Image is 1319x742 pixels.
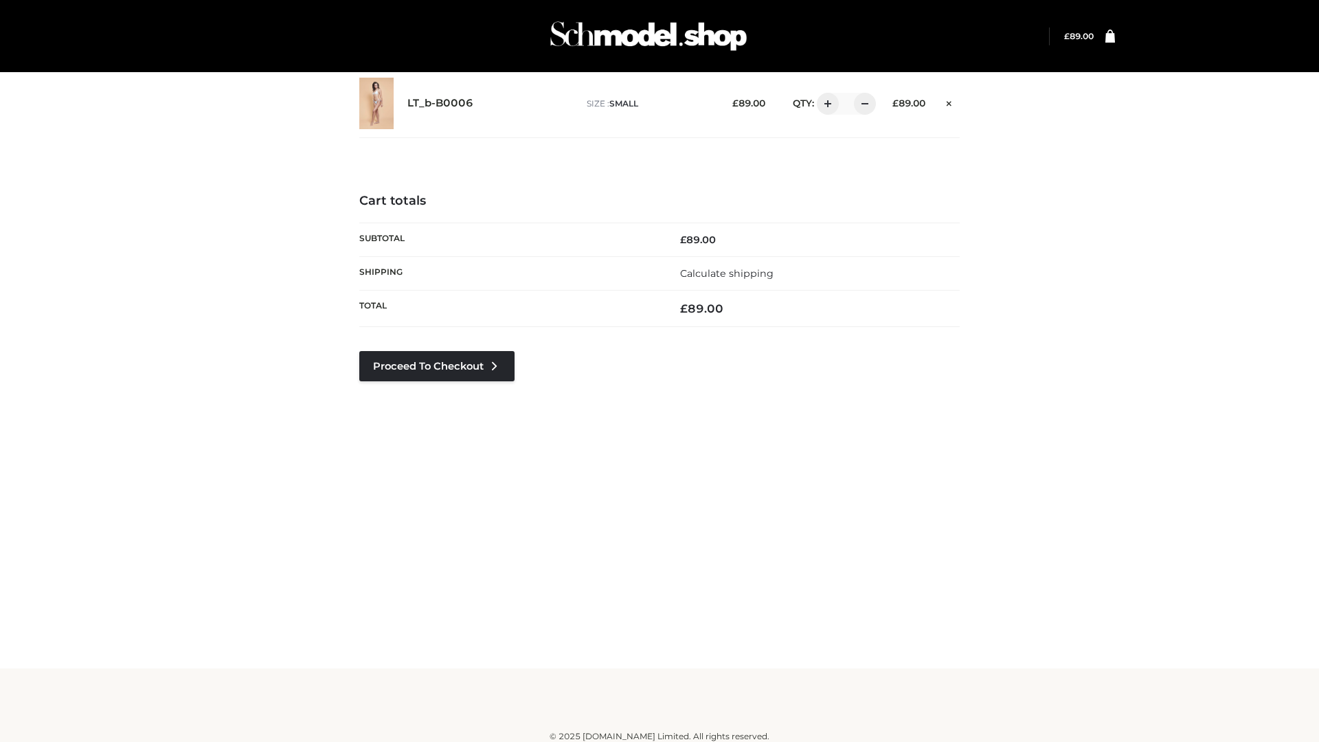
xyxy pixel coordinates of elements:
th: Subtotal [359,223,659,256]
span: £ [680,234,686,246]
img: LT_b-B0006 - SMALL [359,78,394,129]
bdi: 89.00 [732,98,765,109]
h4: Cart totals [359,194,960,209]
th: Total [359,291,659,327]
bdi: 89.00 [680,234,716,246]
span: £ [1064,31,1070,41]
a: Proceed to Checkout [359,351,515,381]
span: £ [732,98,739,109]
a: Calculate shipping [680,267,774,280]
img: Schmodel Admin 964 [545,9,752,63]
span: £ [892,98,899,109]
bdi: 89.00 [680,302,723,315]
a: LT_b-B0006 [407,97,473,110]
span: £ [680,302,688,315]
p: size : [587,98,711,110]
span: SMALL [609,98,638,109]
a: Remove this item [939,93,960,111]
th: Shipping [359,256,659,290]
bdi: 89.00 [892,98,925,109]
bdi: 89.00 [1064,31,1094,41]
a: £89.00 [1064,31,1094,41]
div: QTY: [779,93,871,115]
